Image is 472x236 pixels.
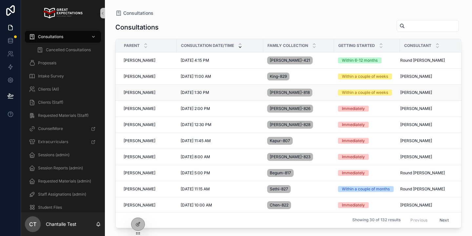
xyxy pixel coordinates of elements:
span: Round [PERSON_NAME] [400,186,445,192]
a: Immediately [338,154,396,160]
a: Immediately [338,202,396,208]
span: Proposals [38,60,56,66]
a: [PERSON_NAME] [124,154,173,160]
span: Consultant [404,43,431,48]
span: Parent [124,43,140,48]
h1: Consultations [115,23,159,32]
span: [DATE] 11:15 AM [181,186,210,192]
div: Immediately [342,170,365,176]
span: [PERSON_NAME] [124,74,155,79]
span: [PERSON_NAME] [124,186,155,192]
span: [PERSON_NAME]-826 [270,106,310,111]
a: CounselMore [25,123,101,135]
span: [PERSON_NAME] [124,122,155,127]
span: [DATE] 8:00 AM [181,154,210,160]
a: [DATE] 11:00 AM [181,74,259,79]
a: Cancelled Consultations [33,44,101,56]
a: [PERSON_NAME]-421 [267,55,330,66]
a: [DATE] 11:45 AM [181,138,259,143]
a: Round [PERSON_NAME] [400,170,453,176]
span: [DATE] 4:15 PM [181,58,209,63]
span: [DATE] 11:45 AM [181,138,211,143]
span: Family collection [267,43,308,48]
span: Consultation Date/Time [181,43,234,48]
a: [PERSON_NAME] [124,138,173,143]
span: [PERSON_NAME]-828 [270,122,310,127]
a: [PERSON_NAME] [400,154,453,160]
span: [DATE] 10:00 AM [181,203,212,208]
span: Round [PERSON_NAME] [400,170,445,176]
a: [DATE] 12:30 PM [181,122,259,127]
span: [PERSON_NAME]-818 [270,90,310,95]
span: Showing 30 of 132 results [352,218,401,223]
span: Round [PERSON_NAME] [400,58,445,63]
span: Clients (Staff) [38,100,63,105]
div: Within a couple of months [342,186,390,192]
a: Immediately [338,106,396,112]
a: [PERSON_NAME] [400,106,453,111]
span: [PERSON_NAME] [124,170,155,176]
span: [PERSON_NAME] [124,58,155,63]
a: Requested Materials (admin) [25,175,101,187]
span: Intake Survey [38,74,64,79]
span: Sethi-827 [270,186,288,192]
a: [PERSON_NAME] [124,74,173,79]
a: Consultations [115,10,153,16]
span: [PERSON_NAME] [400,106,432,111]
span: [PERSON_NAME] [400,122,432,127]
a: [PERSON_NAME] [124,170,173,176]
span: [DATE] 12:30 PM [181,122,211,127]
a: Kapur-807 [267,136,330,146]
a: Immediately [338,170,396,176]
span: [PERSON_NAME]-421 [270,58,310,63]
a: Clients (All) [25,83,101,95]
a: Within a couple of weeks [338,74,396,79]
span: CounselMore [38,126,63,131]
span: [PERSON_NAME] [400,138,432,143]
span: Chen-822 [270,203,288,208]
a: [PERSON_NAME] [400,138,453,143]
span: [PERSON_NAME] [124,154,155,160]
a: [DATE] 11:15 AM [181,186,259,192]
a: [PERSON_NAME] [124,186,173,192]
a: [DATE] 1:30 PM [181,90,259,95]
span: Sessions (admin) [38,152,69,158]
a: Immediately [338,122,396,128]
a: Begum-817 [267,168,330,178]
span: King-829 [270,74,287,79]
a: Within 6-12 months [338,57,396,63]
a: [PERSON_NAME] [124,122,173,127]
a: [DATE] 2:00 PM [181,106,259,111]
div: scrollable content [21,26,105,212]
a: Intake Survey [25,70,101,82]
a: [PERSON_NAME]-823 [267,152,330,162]
span: [PERSON_NAME] [400,90,432,95]
a: Round [PERSON_NAME] [400,186,453,192]
span: [DATE] 1:30 PM [181,90,209,95]
a: [PERSON_NAME] [124,90,173,95]
a: [PERSON_NAME]-828 [267,119,330,130]
a: Proposals [25,57,101,69]
span: [PERSON_NAME] [400,154,432,160]
a: [PERSON_NAME] [400,90,453,95]
a: Student Files [25,202,101,213]
span: Kapur-807 [270,138,290,143]
a: [PERSON_NAME] [124,106,173,111]
span: [PERSON_NAME] [400,203,432,208]
span: [PERSON_NAME] [124,203,155,208]
span: [PERSON_NAME]-823 [270,154,310,160]
span: [PERSON_NAME] [124,90,155,95]
span: Staff Assignations (admin) [38,192,86,197]
span: Getting Started [338,43,375,48]
div: Immediately [342,138,365,144]
a: [PERSON_NAME]-826 [267,103,330,114]
span: Requested Materials (Staff) [38,113,88,118]
span: Extracurriculars [38,139,68,144]
span: Requested Materials (admin) [38,179,91,184]
a: King-829 [267,71,330,82]
span: [PERSON_NAME] [400,74,432,79]
span: Cancelled Consultations [46,47,91,53]
span: [DATE] 2:00 PM [181,106,210,111]
a: Extracurriculars [25,136,101,148]
span: [DATE] 11:00 AM [181,74,211,79]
